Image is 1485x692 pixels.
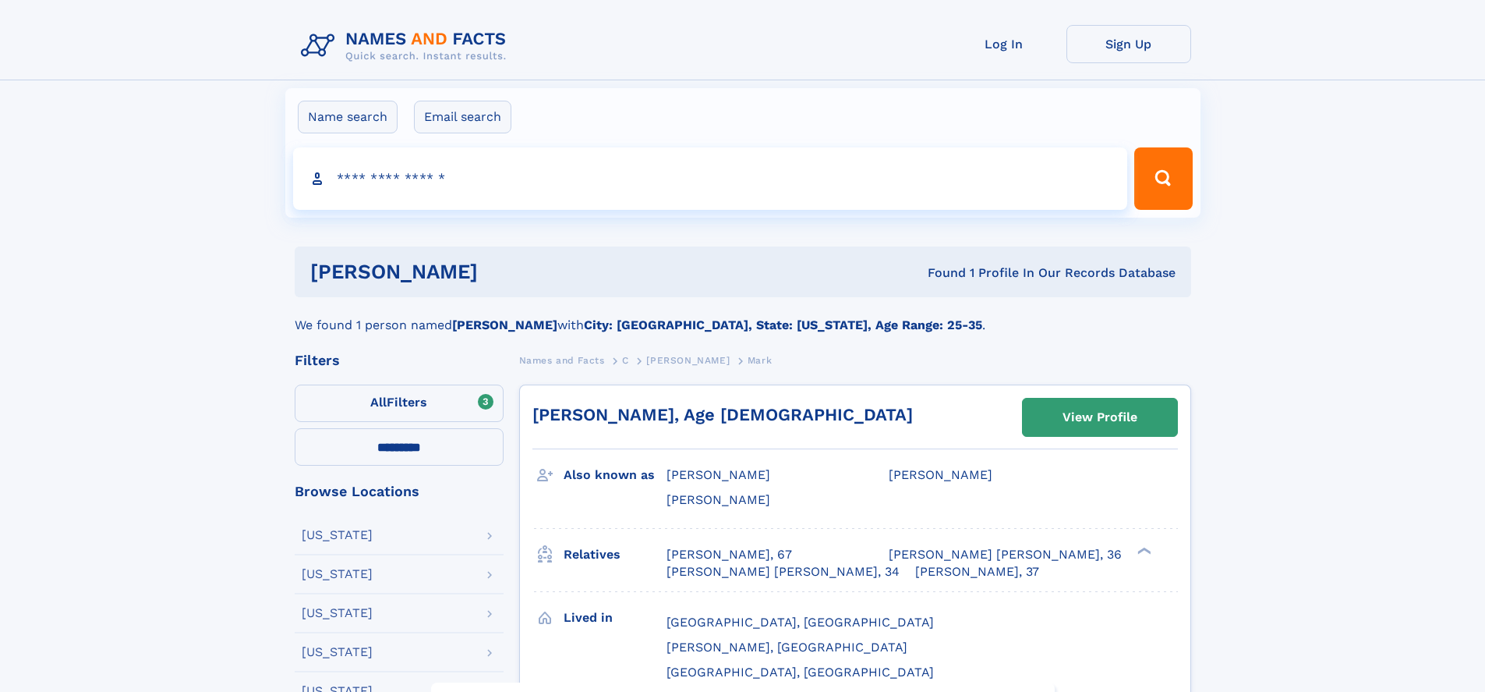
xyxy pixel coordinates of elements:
[646,355,730,366] span: [PERSON_NAME]
[666,492,770,507] span: [PERSON_NAME]
[584,318,982,332] b: City: [GEOGRAPHIC_DATA], State: [US_STATE], Age Range: 25-35
[666,615,934,630] span: [GEOGRAPHIC_DATA], [GEOGRAPHIC_DATA]
[370,395,387,410] span: All
[293,147,1128,210] input: search input
[748,355,772,366] span: Mark
[564,605,666,631] h3: Lived in
[302,646,373,658] div: [US_STATE]
[666,546,792,563] a: [PERSON_NAME], 67
[666,640,907,655] span: [PERSON_NAME], [GEOGRAPHIC_DATA]
[622,350,629,370] a: C
[702,264,1176,282] div: Found 1 Profile In Our Records Database
[1066,25,1191,63] a: Sign Up
[1062,399,1137,435] div: View Profile
[302,607,373,619] div: [US_STATE]
[1134,147,1192,210] button: Search Button
[295,25,519,67] img: Logo Names and Facts
[564,462,666,488] h3: Also known as
[666,665,934,680] span: [GEOGRAPHIC_DATA], [GEOGRAPHIC_DATA]
[889,467,992,482] span: [PERSON_NAME]
[295,297,1191,335] div: We found 1 person named with .
[414,101,511,133] label: Email search
[295,353,504,367] div: Filters
[666,467,770,482] span: [PERSON_NAME]
[564,541,666,568] h3: Relatives
[889,546,1122,563] a: [PERSON_NAME] [PERSON_NAME], 36
[302,568,373,580] div: [US_STATE]
[1023,399,1177,436] a: View Profile
[295,385,504,422] label: Filters
[519,350,605,370] a: Names and Facts
[1133,545,1152,555] div: ❯
[915,563,1039,580] a: [PERSON_NAME], 37
[666,563,900,580] a: [PERSON_NAME] [PERSON_NAME], 34
[622,355,629,366] span: C
[646,350,730,370] a: [PERSON_NAME]
[942,25,1066,63] a: Log In
[532,405,913,424] a: [PERSON_NAME], Age [DEMOGRAPHIC_DATA]
[295,484,504,499] div: Browse Locations
[298,101,398,133] label: Name search
[310,262,703,282] h1: [PERSON_NAME]
[452,318,557,332] b: [PERSON_NAME]
[302,529,373,541] div: [US_STATE]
